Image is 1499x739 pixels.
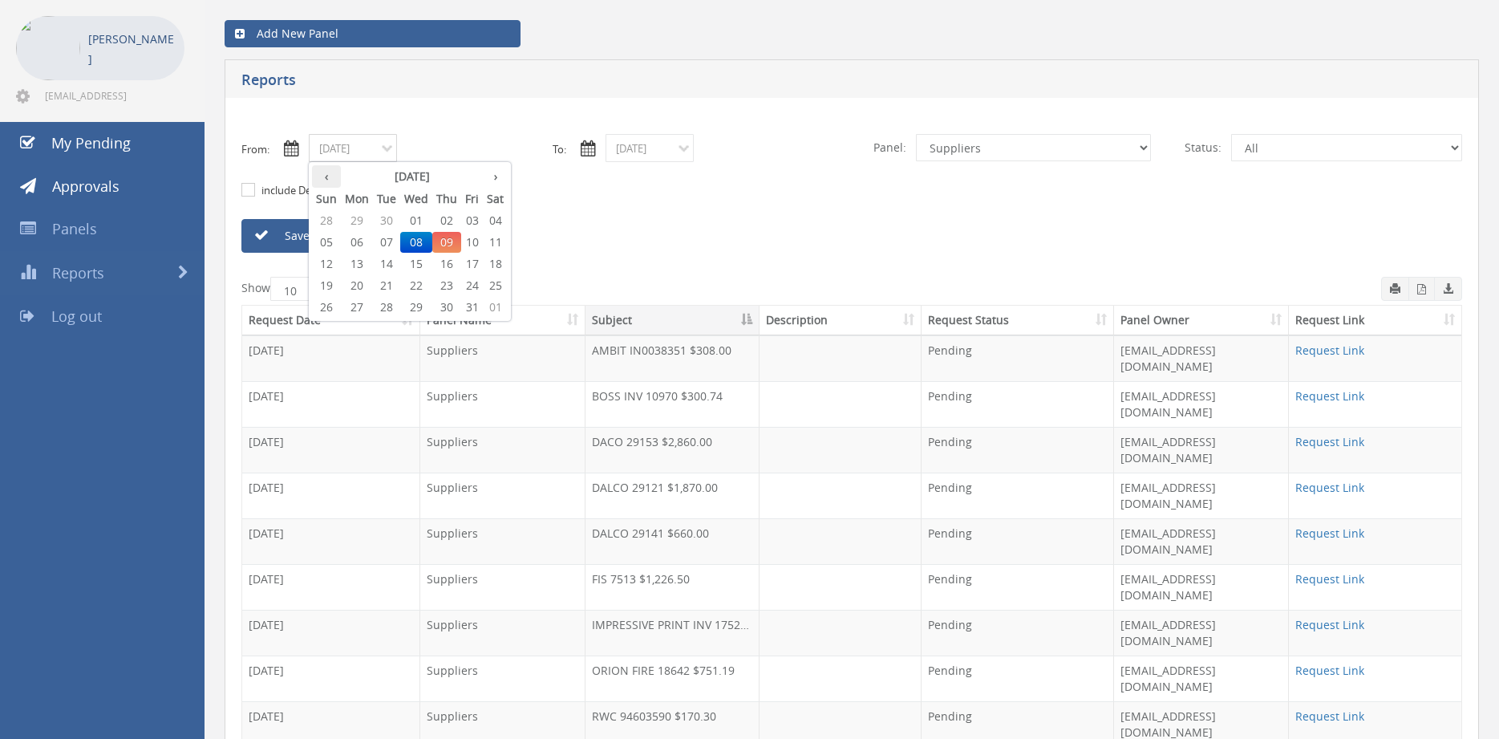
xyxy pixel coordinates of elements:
td: IMPRESSIVE PRINT INV 17528 $878.90 [585,610,760,656]
th: Thu [432,188,461,210]
a: Request Link [1295,617,1364,632]
td: Pending [922,518,1114,564]
span: 17 [461,254,483,274]
label: To: [553,142,566,157]
th: Sun [312,188,341,210]
h5: Reports [241,72,1099,92]
td: Pending [922,656,1114,701]
span: 20 [341,275,373,296]
span: 11 [483,232,508,253]
th: › [483,165,508,188]
a: Request Link [1295,526,1364,541]
td: [EMAIL_ADDRESS][DOMAIN_NAME] [1114,335,1289,381]
td: Suppliers [420,656,585,701]
span: 28 [312,210,341,231]
span: 12 [312,254,341,274]
label: include Description [257,183,353,199]
span: 29 [341,210,373,231]
span: 23 [432,275,461,296]
a: Request Link [1295,388,1364,404]
td: Pending [922,381,1114,427]
span: 28 [373,297,400,318]
span: 05 [312,232,341,253]
td: BOSS INV 10970 $300.74 [585,381,760,427]
span: Log out [51,307,102,326]
span: 27 [341,297,373,318]
td: Suppliers [420,518,585,564]
th: [DATE] [341,165,483,188]
td: [DATE] [242,335,420,381]
span: 31 [461,297,483,318]
span: Panel: [864,134,916,161]
span: 26 [312,297,341,318]
td: [EMAIL_ADDRESS][DOMAIN_NAME] [1114,518,1289,564]
td: [EMAIL_ADDRESS][DOMAIN_NAME] [1114,656,1289,701]
td: Suppliers [420,564,585,610]
span: 13 [341,254,373,274]
span: 01 [400,210,432,231]
td: [DATE] [242,564,420,610]
td: Pending [922,564,1114,610]
a: Request Link [1295,343,1364,358]
span: 21 [373,275,400,296]
td: Suppliers [420,473,585,518]
span: 04 [483,210,508,231]
td: [EMAIL_ADDRESS][DOMAIN_NAME] [1114,381,1289,427]
span: 19 [312,275,341,296]
span: My Pending [51,133,131,152]
td: [DATE] [242,656,420,701]
a: Request Link [1295,571,1364,587]
td: [DATE] [242,473,420,518]
td: Suppliers [420,381,585,427]
th: Sat [483,188,508,210]
span: 29 [400,297,432,318]
td: Pending [922,335,1114,381]
span: 30 [373,210,400,231]
span: Panels [52,219,97,238]
th: Fri [461,188,483,210]
span: 16 [432,254,461,274]
select: Showentries [270,277,330,301]
a: Request Link [1295,434,1364,449]
td: Pending [922,473,1114,518]
td: [EMAIL_ADDRESS][DOMAIN_NAME] [1114,473,1289,518]
th: Tue [373,188,400,210]
td: DACO 29153 $2,860.00 [585,427,760,473]
th: Wed [400,188,432,210]
span: 02 [432,210,461,231]
span: 30 [432,297,461,318]
span: 10 [461,232,483,253]
label: Show entries [241,277,368,301]
td: Pending [922,610,1114,656]
td: [DATE] [242,381,420,427]
span: 03 [461,210,483,231]
th: Mon [341,188,373,210]
th: Request Link: activate to sort column ascending [1289,306,1461,335]
th: ‹ [312,165,341,188]
td: ORION FIRE 18642 $751.19 [585,656,760,701]
th: Request Status: activate to sort column ascending [922,306,1114,335]
span: Reports [52,263,104,282]
td: [EMAIL_ADDRESS][DOMAIN_NAME] [1114,610,1289,656]
span: 14 [373,254,400,274]
td: Suppliers [420,610,585,656]
span: 09 [432,232,461,253]
span: 24 [461,275,483,296]
th: Request Date: activate to sort column ascending [242,306,420,335]
td: Pending [922,427,1114,473]
td: Suppliers [420,427,585,473]
a: Save [241,219,426,253]
span: 01 [483,297,508,318]
a: Request Link [1295,663,1364,678]
span: 08 [400,232,432,253]
span: 18 [483,254,508,274]
td: FIS 7513 $1,226.50 [585,564,760,610]
th: Panel Owner: activate to sort column ascending [1114,306,1289,335]
span: Approvals [52,177,120,196]
a: Request Link [1295,480,1364,495]
td: [DATE] [242,518,420,564]
th: Description: activate to sort column ascending [760,306,922,335]
td: DALCO 29121 $1,870.00 [585,473,760,518]
td: [DATE] [242,610,420,656]
span: 07 [373,232,400,253]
